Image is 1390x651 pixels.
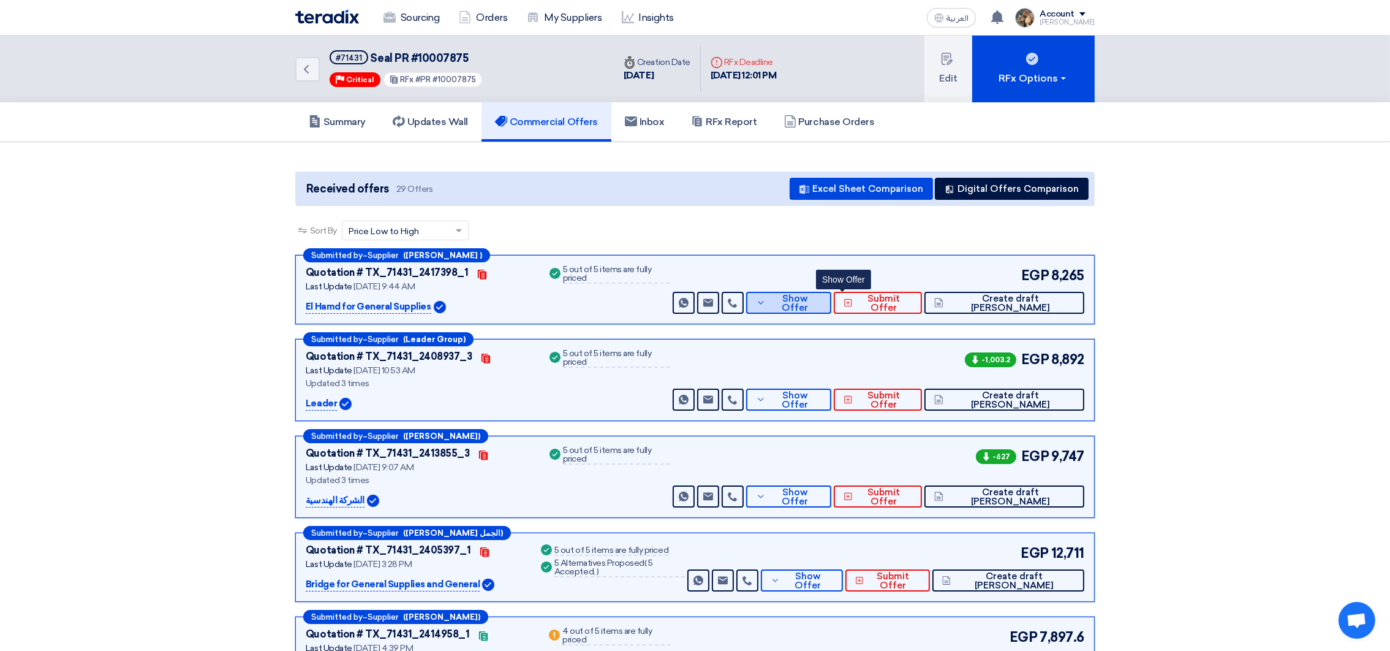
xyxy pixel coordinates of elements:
[611,102,678,142] a: Inbox
[761,569,843,592] button: Show Offer
[303,429,488,443] div: –
[401,75,414,84] span: RFx
[495,116,598,128] h5: Commercial Offers
[346,75,374,84] span: Critical
[306,474,532,487] div: Updated 3 times
[353,365,415,376] span: [DATE] 10:53 AM
[976,449,1016,464] span: -627
[924,389,1084,411] button: Create draft [PERSON_NAME]
[790,178,933,200] button: Excel Sheet Comparison
[303,248,490,262] div: –
[678,102,770,142] a: RFx Report
[562,627,671,645] div: 4 out of 5 items are fully priced
[856,391,912,409] span: Submit Offer
[403,613,480,621] b: ([PERSON_NAME])
[306,349,472,364] div: Quotation # TX_71431_2408937_3
[932,569,1084,592] button: Create draft [PERSON_NAME]
[834,292,922,314] button: Submit Offer
[856,294,912,313] span: Submit Offer
[306,627,470,642] div: Quotation # TX_71431_2414958_1
[303,610,488,624] div: –
[924,36,972,102] button: Edit
[517,4,611,31] a: My Suppliers
[563,349,670,368] div: 5 out of 5 items are fully priced
[856,488,912,506] span: Submit Offer
[403,251,482,259] b: ([PERSON_NAME] )
[306,181,389,197] span: Received offers
[336,54,362,62] div: #71431
[306,265,469,280] div: Quotation # TX_71431_2417398_1
[946,391,1075,409] span: Create draft [PERSON_NAME]
[1051,265,1084,286] span: 8,265
[999,71,1068,86] div: RFx Options
[769,294,822,313] span: Show Offer
[624,69,690,83] div: [DATE]
[368,432,398,440] span: Supplier
[935,178,1089,200] button: Digital Offers Comparison
[403,432,480,440] b: ([PERSON_NAME])
[1021,265,1049,286] span: EGP
[554,546,668,556] div: 5 out of 5 items are fully priced
[353,462,414,473] span: [DATE] 9:07 AM
[1051,543,1084,563] span: 12,711
[295,10,359,24] img: Teradix logo
[597,566,599,577] span: )
[1040,9,1075,20] div: Account
[311,432,363,440] span: Submitted by
[303,526,511,540] div: –
[1021,446,1049,466] span: EGP
[1051,349,1084,370] span: 8,892
[306,377,532,390] div: Updated 3 times
[349,225,419,238] span: Price Low to High
[1339,602,1375,639] div: Open chat
[927,8,976,28] button: العربية
[379,102,482,142] a: Updates Wall
[816,270,871,289] div: Show Offer
[746,485,831,508] button: Show Offer
[746,292,831,314] button: Show Offer
[1051,446,1084,466] span: 9,747
[374,4,449,31] a: Sourcing
[554,559,685,577] div: 5 Alternatives Proposed
[769,391,822,409] span: Show Offer
[306,281,352,292] span: Last Update
[303,332,474,346] div: –
[972,36,1095,102] button: RFx Options
[946,294,1075,313] span: Create draft [PERSON_NAME]
[769,488,822,506] span: Show Offer
[306,577,480,592] p: Bridge for General Supplies and General
[946,14,969,23] span: العربية
[1021,543,1049,563] span: EGP
[311,529,363,537] span: Submitted by
[306,462,352,473] span: Last Update
[554,558,653,577] span: 5 Accepted,
[311,335,363,343] span: Submitted by
[563,265,670,284] div: 5 out of 5 items are fully priced
[711,56,777,69] div: RFx Deadline
[834,389,922,411] button: Submit Offer
[924,292,1084,314] button: Create draft [PERSON_NAME]
[784,116,875,128] h5: Purchase Orders
[306,543,471,558] div: Quotation # TX_71431_2405397_1
[924,485,1084,508] button: Create draft [PERSON_NAME]
[367,495,379,507] img: Verified Account
[563,446,670,465] div: 5 out of 5 items are fully priced
[306,397,337,411] p: Leader
[834,485,922,508] button: Submit Offer
[1010,627,1038,647] span: EGP
[946,488,1075,506] span: Create draft [PERSON_NAME]
[449,4,517,31] a: Orders
[771,102,888,142] a: Purchase Orders
[403,335,466,343] b: (Leader Group)
[306,365,352,376] span: Last Update
[625,116,665,128] h5: Inbox
[306,493,364,508] p: الشركة الهندسية
[396,183,433,195] span: 29 Offers
[783,572,833,590] span: Show Offer
[330,50,483,66] h5: Seal PR #10007875
[612,4,684,31] a: Insights
[954,572,1075,590] span: Create draft [PERSON_NAME]
[311,613,363,621] span: Submitted by
[393,116,468,128] h5: Updates Wall
[1021,349,1049,370] span: EGP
